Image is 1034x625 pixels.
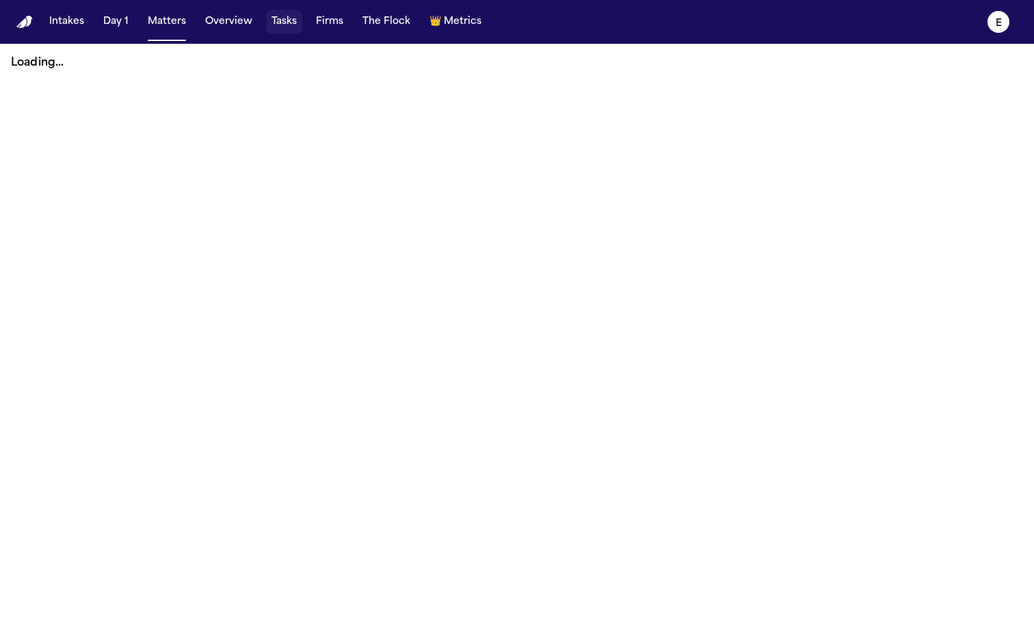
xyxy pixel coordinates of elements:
button: The Flock [357,10,416,34]
button: crownMetrics [424,10,487,34]
button: Overview [200,10,258,34]
button: Day 1 [98,10,134,34]
button: Intakes [44,10,90,34]
p: Loading... [11,55,1023,71]
button: Matters [142,10,191,34]
button: Firms [310,10,349,34]
img: Finch Logo [16,16,33,29]
button: Tasks [266,10,302,34]
a: Home [16,16,33,29]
